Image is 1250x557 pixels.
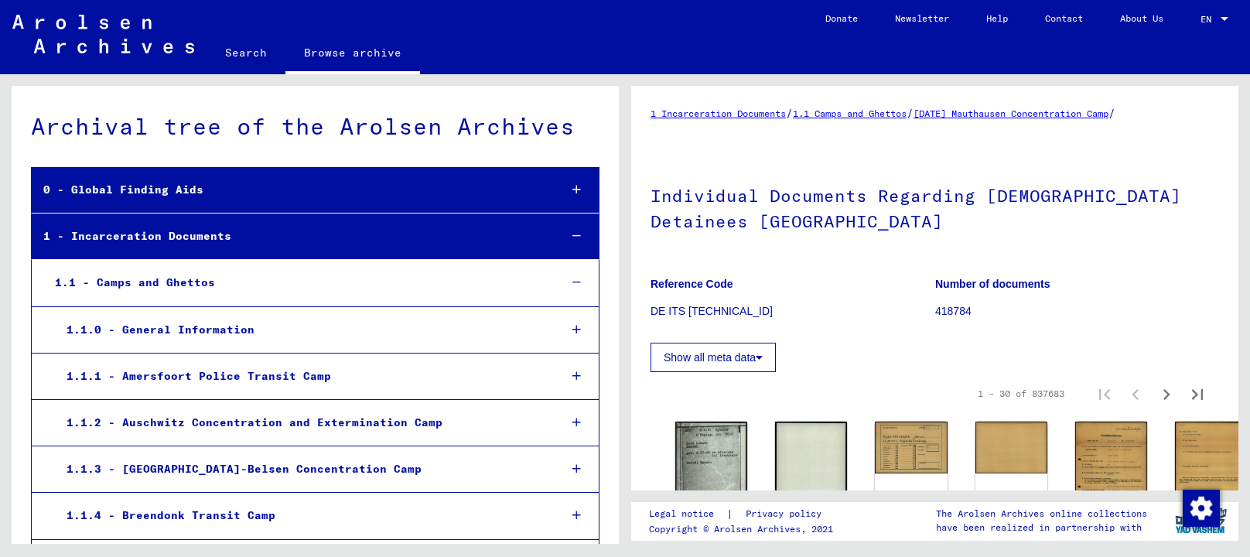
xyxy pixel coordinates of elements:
button: Next page [1151,378,1182,409]
a: Legal notice [649,506,726,522]
div: 1.1.1 - Amersfoort Police Transit Camp [55,361,546,391]
div: Change consent [1182,489,1219,526]
a: Browse archive [285,34,420,74]
button: Last page [1182,378,1213,409]
a: Search [207,34,285,71]
h1: Individual Documents Regarding [DEMOGRAPHIC_DATA] Detainees [GEOGRAPHIC_DATA] [651,160,1219,254]
img: 002.jpg [775,422,847,524]
span: EN [1200,14,1218,25]
p: Copyright © Arolsen Archives, 2021 [649,522,840,536]
div: 0 - Global Finding Aids [32,175,546,205]
button: Previous page [1120,378,1151,409]
button: Show all meta data [651,343,776,372]
img: Arolsen_neg.svg [12,15,194,53]
div: 1 – 30 of 837683 [978,387,1064,401]
div: 1.1.3 - [GEOGRAPHIC_DATA]-Belsen Concentration Camp [55,454,546,484]
p: The Arolsen Archives online collections [936,507,1147,521]
b: Reference Code [651,278,733,290]
div: 1 - Incarceration Documents [32,221,546,251]
a: 1 Incarceration Documents [651,108,786,119]
b: Number of documents [935,278,1050,290]
span: / [1108,106,1115,120]
p: have been realized in partnership with [936,521,1147,535]
img: 001.jpg [875,422,947,473]
img: Change consent [1183,490,1220,527]
div: 1.1 - Camps and Ghettos [43,268,546,298]
a: [DATE] Mauthausen Concentration Camp [914,108,1108,119]
span: / [786,106,793,120]
div: 1.1.2 - Auschwitz Concentration and Extermination Camp [55,408,546,438]
div: | [649,506,840,522]
img: 002.jpg [1175,422,1247,525]
div: 1.1.0 - General Information [55,315,546,345]
a: Privacy policy [733,506,840,522]
div: Archival tree of the Arolsen Archives [31,109,599,144]
img: yv_logo.png [1172,501,1230,540]
p: 418784 [935,303,1219,320]
button: First page [1089,378,1120,409]
img: 001.jpg [1075,422,1147,525]
div: 1.1.4 - Breendonk Transit Camp [55,501,546,531]
img: 002.jpg [975,422,1047,473]
span: / [907,106,914,120]
img: 001.jpg [675,422,747,522]
p: DE ITS [TECHNICAL_ID] [651,303,934,320]
a: 1.1 Camps and Ghettos [793,108,907,119]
